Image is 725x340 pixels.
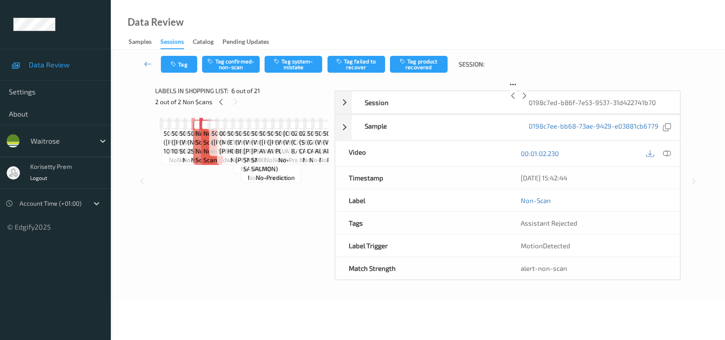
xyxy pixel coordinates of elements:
[179,120,225,156] span: Label: 5063210063956 (WR 4 AB SCONES SLTNA)
[195,120,212,147] span: Label: Non-Scan
[256,173,295,182] span: no-prediction
[303,156,342,164] span: no-prediction
[231,86,260,95] span: 6 out of 21
[211,120,263,147] span: Label: 5000169613368 ([PERSON_NAME])
[248,173,287,182] span: no-prediction
[267,120,317,156] span: Label: 5000169648865 ([PERSON_NAME] AVOCADO)
[222,37,269,48] div: Pending Updates
[315,120,362,156] span: Label: 5000169577516 (WR ALSTROEMERIA)
[335,141,507,166] div: Video
[235,120,285,164] span: Label: 5063210057412 (WR HT SMKD BBQ [PERSON_NAME])
[335,189,507,211] div: Label
[278,156,317,164] span: no-prediction
[323,120,370,156] span: Label: 5000169577516 (WR ALSTROEMERIA)
[335,167,507,189] div: Timestamp
[265,56,322,73] button: Tag system-mistake
[351,91,516,113] div: Session
[515,91,680,113] div: 0198c7ed-b86f-7e53-9537-31d422741b70
[327,56,385,73] button: Tag failed to recover
[521,149,559,158] a: 00:01:02.230
[183,156,222,164] span: no-prediction
[259,120,309,156] span: Label: 5000169648865 ([PERSON_NAME] AVOCADO)
[390,56,448,73] button: Tag product recovered
[335,91,680,114] div: Session0198c7ed-b86f-7e53-9537-31d422741b70
[521,196,551,205] a: Non-Scan
[161,56,197,73] button: Tag
[521,173,666,182] div: [DATE] 15:42:44
[195,147,212,164] span: non-scan
[299,120,345,156] span: Label: 0223137004004 (SCC CAMBOZOLA)
[319,156,358,164] span: no-prediction
[155,96,328,107] div: 2 out of 2 Non Scans
[335,114,680,141] div: Sample0198c7ee-bb68-73ae-9429-e03881cb6779
[291,120,347,156] span: Label: 0285173009108 (C/[PERSON_NAME] B/STILTON)
[203,147,220,164] span: non-scan
[164,120,213,156] span: Label: 5000169675045 ([PERSON_NAME] 10MX300M FOIL)
[155,86,228,95] span: Labels in shopping list:
[129,37,152,48] div: Samples
[160,36,193,49] a: Sessions
[219,120,269,156] span: Label: 0000000007924 (MIXED SEED [PERSON_NAME])
[507,234,679,257] div: MotionDetected
[172,120,221,156] span: Label: 5000169675045 ([PERSON_NAME] 10MX300M FOIL)
[251,120,299,173] span: Label: 5000169128534 (WR [PERSON_NAME] SMKED SALMON)
[335,257,507,279] div: Match Strength
[203,120,220,147] span: Label: Non-Scan
[309,156,348,164] span: no-prediction
[283,120,354,147] span: Label: [CREDIT_CARD_NUMBER] (WR TOMATOES)
[335,234,507,257] div: Label Trigger
[521,264,666,273] div: alert-non-scan
[202,56,260,73] button: Tag confirmed-non-scan
[521,219,577,227] span: Assistant Rejected
[160,37,184,49] div: Sessions
[307,120,351,156] span: Label: 5015877637377 (GREETING CARD)
[128,18,183,27] div: Data Review
[243,120,291,173] span: Label: 5000169128534 (WR [PERSON_NAME] SMKED SALMON)
[459,60,484,69] span: Session:
[275,120,320,156] span: Label: 5000169103494 (WR BRITISH PLUMS)
[227,120,273,156] span: Label: 5000169674222 (ETC SMKD HDOCK BAKE)
[193,36,222,48] a: Catalog
[193,37,214,48] div: Catalog
[230,156,269,164] span: no-prediction
[335,212,507,234] div: Tags
[529,121,659,133] a: 0198c7ee-bb68-73ae-9429-e03881cb6779
[191,156,230,164] span: no-prediction
[222,36,278,48] a: Pending Updates
[129,36,160,48] a: Samples
[187,120,234,156] span: Label: 5000169678244 (NO1 CINN CUPS 2S)
[351,115,516,140] div: Sample
[327,156,366,164] span: no-prediction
